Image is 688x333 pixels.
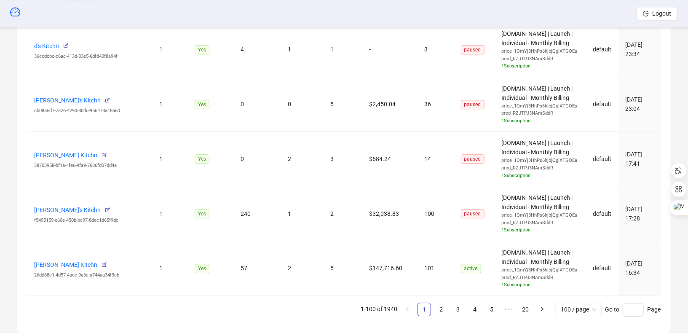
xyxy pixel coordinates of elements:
div: Page Size [556,303,602,316]
a: 20 [519,303,532,316]
td: 240 [234,186,281,241]
td: 0 [281,77,324,132]
div: prod_RZJTPJ3NAmSddR [501,274,579,282]
li: Next Page [535,303,549,316]
button: left [401,303,414,316]
td: [DATE] 17:28 [618,186,661,241]
a: d's Kitchn [34,42,59,49]
td: 1 [153,241,188,296]
span: [DOMAIN_NAME] | Launch | Individual - Monthly Billing [501,194,579,234]
span: paused [461,45,485,54]
div: 5 [330,263,356,273]
li: Next 5 Pages [502,303,515,316]
span: Yes [195,209,209,218]
td: default [586,186,618,241]
div: 5 [330,99,356,109]
div: 1 Subscription [501,117,579,125]
div: price_1QmYj3HhPs6hjbjQglXTGOEa [501,212,579,219]
span: Yes [195,154,209,164]
span: [DOMAIN_NAME] | Launch | Individual - Monthly Billing [501,85,579,125]
a: 3 [452,303,464,316]
div: 100 [424,209,447,218]
td: 2 [281,241,324,296]
div: price_1QmYj3HhPs6hjbjQglXTGOEa [501,102,579,110]
div: prod_RZJTPJ3NAmSddR [501,55,579,63]
span: paused [461,100,485,109]
div: 36 [424,99,447,109]
div: 3 [330,154,356,164]
div: 14 [424,154,447,164]
span: 100 / page [561,303,597,316]
span: active [461,264,481,273]
a: 5 [485,303,498,316]
div: 1 [330,45,356,54]
div: prod_RZJTPJ3NAmSddR [501,110,579,117]
li: 1-100 of 1940 [361,303,397,316]
span: paused [461,154,485,164]
span: Logout [652,10,671,17]
div: Go to Page [605,303,661,316]
td: 0 [234,77,281,132]
td: 1 [153,132,188,186]
span: ••• [502,303,515,316]
div: 3 [424,45,447,54]
a: [PERSON_NAME] Kitchn [34,152,97,158]
div: 1 Subscription [501,172,579,180]
td: 57 [234,241,281,296]
div: 38703958-bf1a-4fe6-9fa9-7686fd07dd4a [34,162,146,169]
div: cb08a5d7-7a26-4290-80dc-956478a18a60 [34,107,146,115]
a: 4 [468,303,481,316]
button: right [535,303,549,316]
span: left [405,306,410,312]
td: default [586,132,618,186]
td: 4 [234,22,281,77]
div: 26dd68c1-4d57-4acc-9a6e-a744aa34f3cb [34,271,146,279]
a: [PERSON_NAME]'s Kitchn [34,207,101,213]
div: prod_RZJTPJ3NAmSddR [501,219,579,227]
td: $32,038.83 [363,186,418,241]
input: Page [623,303,644,317]
div: price_1QmYj3HhPs6hjbjQglXTGOEa [501,266,579,274]
td: [DATE] 16:34 [618,241,661,296]
td: default [586,241,618,296]
td: $147,716.60 [363,241,418,296]
button: Logout [636,7,678,20]
td: [DATE] 23:04 [618,77,661,132]
span: [DOMAIN_NAME] | Launch | Individual - Monthly Billing [501,140,579,179]
td: $684.24 [363,132,418,186]
li: 4 [468,303,482,316]
td: default [586,77,618,132]
a: 2 [435,303,447,316]
td: [DATE] 23:34 [618,22,661,77]
li: 5 [485,303,498,316]
span: logout [643,11,649,16]
td: 1 [281,186,324,241]
div: prod_RZJTPJ3NAmSddR [501,164,579,172]
div: price_1QmYj3HhPs6hjbjQglXTGOEa [501,157,579,164]
span: right [540,306,545,312]
td: 1 [153,77,188,132]
td: 0 [234,132,281,186]
a: 1 [418,303,431,316]
li: Previous Page [401,303,414,316]
td: 1 [281,22,324,77]
a: [PERSON_NAME]'s Kitchn [34,97,101,104]
span: [DOMAIN_NAME] | Launch | Individual - Monthly Billing [501,249,579,289]
li: 3 [451,303,465,316]
span: dashboard [10,7,20,17]
div: 1 Subscription [501,226,579,234]
div: price_1QmYj3HhPs6hjbjQglXTGOEa [501,48,579,55]
td: 2 [281,132,324,186]
div: f5495159-e60e-450b-bc97-8dec1d65f9dc [34,217,146,224]
span: [DOMAIN_NAME] | Launch | Individual - Monthly Billing [501,30,579,70]
span: Yes [195,100,209,109]
span: Yes [195,264,209,273]
td: $2,450.04 [363,77,418,132]
td: 1 [153,186,188,241]
span: Yes [195,45,209,54]
td: - [363,22,418,77]
td: default [586,22,618,77]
